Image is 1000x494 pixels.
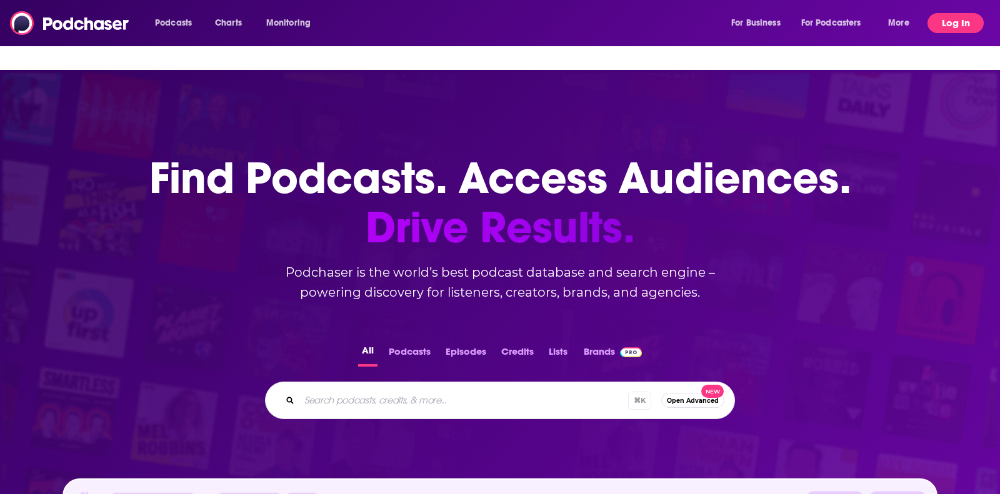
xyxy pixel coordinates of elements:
[155,14,192,32] span: Podcasts
[266,14,311,32] span: Monitoring
[661,393,724,408] button: Open AdvancedNew
[620,347,642,357] img: Podchaser Pro
[299,390,628,410] input: Search podcasts, credits, & more...
[442,342,490,367] button: Episodes
[793,13,879,33] button: open menu
[731,14,781,32] span: For Business
[801,14,861,32] span: For Podcasters
[927,13,984,33] button: Log In
[667,397,719,404] span: Open Advanced
[10,11,130,35] img: Podchaser - Follow, Share and Rate Podcasts
[701,385,724,398] span: New
[207,13,249,33] a: Charts
[250,262,750,302] h2: Podchaser is the world’s best podcast database and search engine – powering discovery for listene...
[545,342,571,367] button: Lists
[628,392,651,410] span: ⌘ K
[149,203,851,252] span: Drive Results.
[257,13,327,33] button: open menu
[265,382,735,419] div: Search podcasts, credits, & more...
[358,342,377,367] button: All
[722,13,796,33] button: open menu
[497,342,537,367] button: Credits
[584,342,642,367] a: BrandsPodchaser Pro
[888,14,909,32] span: More
[879,13,925,33] button: open menu
[385,342,434,367] button: Podcasts
[215,14,242,32] span: Charts
[149,154,851,252] h1: Find Podcasts. Access Audiences.
[146,13,208,33] button: open menu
